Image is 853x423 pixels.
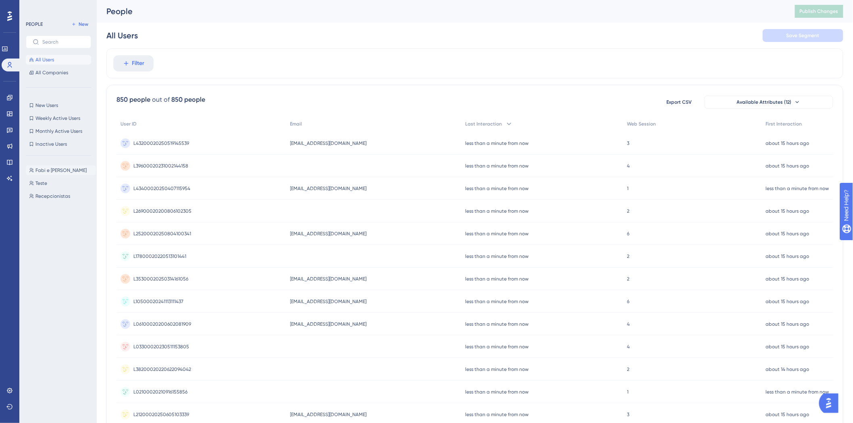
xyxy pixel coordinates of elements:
span: [EMAIL_ADDRESS][DOMAIN_NAME] [290,185,367,192]
span: 4 [627,321,630,327]
button: Filter [113,55,154,71]
span: L10500020241113111437 [133,298,183,305]
span: L17800020220513101441 [133,253,186,260]
time: about 15 hours ago [766,299,809,304]
button: Fabi e [PERSON_NAME] [26,165,96,175]
time: less than a minute from now [465,253,528,259]
time: less than a minute from now [465,231,528,237]
span: Weekly Active Users [35,115,80,121]
span: 1 [627,185,629,192]
time: less than a minute from now [465,321,528,327]
button: All Users [26,55,91,65]
span: [EMAIL_ADDRESS][DOMAIN_NAME] [290,298,367,305]
span: Need Help? [19,2,50,12]
button: Teste [26,178,96,188]
span: Email [290,121,302,127]
time: about 15 hours ago [766,321,809,327]
span: First Interaction [766,121,802,127]
span: All Users [35,57,54,63]
time: about 15 hours ago [766,412,809,417]
span: Inactive Users [35,141,67,147]
time: less than a minute from now [465,299,528,304]
time: less than a minute from now [465,163,528,169]
span: Monthly Active Users [35,128,82,134]
span: Filter [132,59,145,68]
button: Publish Changes [795,5,843,18]
span: [EMAIL_ADDRESS][DOMAIN_NAME] [290,321,367,327]
div: out of [152,95,170,105]
time: less than a minute from now [766,389,829,395]
button: Save Segment [763,29,843,42]
span: L43200020250519145539 [133,140,189,147]
time: about 14 hours ago [766,366,809,372]
span: 3 [627,411,630,418]
span: [EMAIL_ADDRESS][DOMAIN_NAME] [290,230,367,237]
time: less than a minute from now [465,208,528,214]
button: Export CSV [659,96,699,109]
span: [EMAIL_ADDRESS][DOMAIN_NAME] [290,140,367,147]
div: All Users [106,30,138,41]
span: 2 [627,208,630,214]
span: 4 [627,343,630,350]
span: 3 [627,140,630,147]
span: 2 [627,366,630,373]
time: about 15 hours ago [766,140,809,146]
span: Web Session [627,121,656,127]
span: Publish Changes [800,8,838,15]
span: New Users [35,102,58,109]
button: Recepcionistas [26,191,96,201]
div: People [106,6,775,17]
span: All Companies [35,69,68,76]
div: 850 people [171,95,205,105]
span: Save Segment [786,32,820,39]
span: L26900020200806102305 [133,208,191,214]
span: Export CSV [667,99,692,105]
time: about 15 hours ago [766,344,809,350]
span: L21200020250605103339 [133,411,189,418]
span: New [79,21,88,27]
div: PEOPLE [26,21,43,27]
span: 6 [627,230,630,237]
span: L38200020220622094042 [133,366,191,373]
span: L39600020231002144158 [133,163,188,169]
button: Inactive Users [26,139,91,149]
span: L06100020200602081909 [133,321,191,327]
span: 2 [627,253,630,260]
span: 4 [627,163,630,169]
span: User ID [121,121,137,127]
span: L25200020250804100341 [133,230,191,237]
time: less than a minute from now [465,186,528,191]
span: Last Interaction [465,121,502,127]
time: about 15 hours ago [766,208,809,214]
iframe: UserGuiding AI Assistant Launcher [819,391,843,415]
span: L02100020210916155856 [133,389,187,395]
time: less than a minute from now [465,366,528,372]
time: less than a minute from now [465,389,528,395]
button: New Users [26,101,91,110]
time: less than a minute from now [465,276,528,282]
span: 2 [627,276,630,282]
span: Available Attributes (12) [737,99,792,105]
span: Fabi e [PERSON_NAME] [35,167,87,174]
span: [EMAIL_ADDRESS][DOMAIN_NAME] [290,276,367,282]
time: about 15 hours ago [766,231,809,237]
span: L03300020230511153805 [133,343,189,350]
button: Available Attributes (12) [704,96,833,109]
time: less than a minute from now [465,344,528,350]
button: All Companies [26,68,91,77]
input: Search [42,39,84,45]
span: L43400020250407115954 [133,185,190,192]
time: about 15 hours ago [766,276,809,282]
time: less than a minute from now [465,412,528,417]
button: Weekly Active Users [26,113,91,123]
button: New [69,19,91,29]
div: 850 people [117,95,150,105]
button: Monthly Active Users [26,126,91,136]
span: L35300020250314161056 [133,276,188,282]
span: [EMAIL_ADDRESS][DOMAIN_NAME] [290,411,367,418]
time: less than a minute from now [465,140,528,146]
span: Recepcionistas [35,193,70,199]
time: less than a minute from now [766,186,829,191]
span: Teste [35,180,47,186]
